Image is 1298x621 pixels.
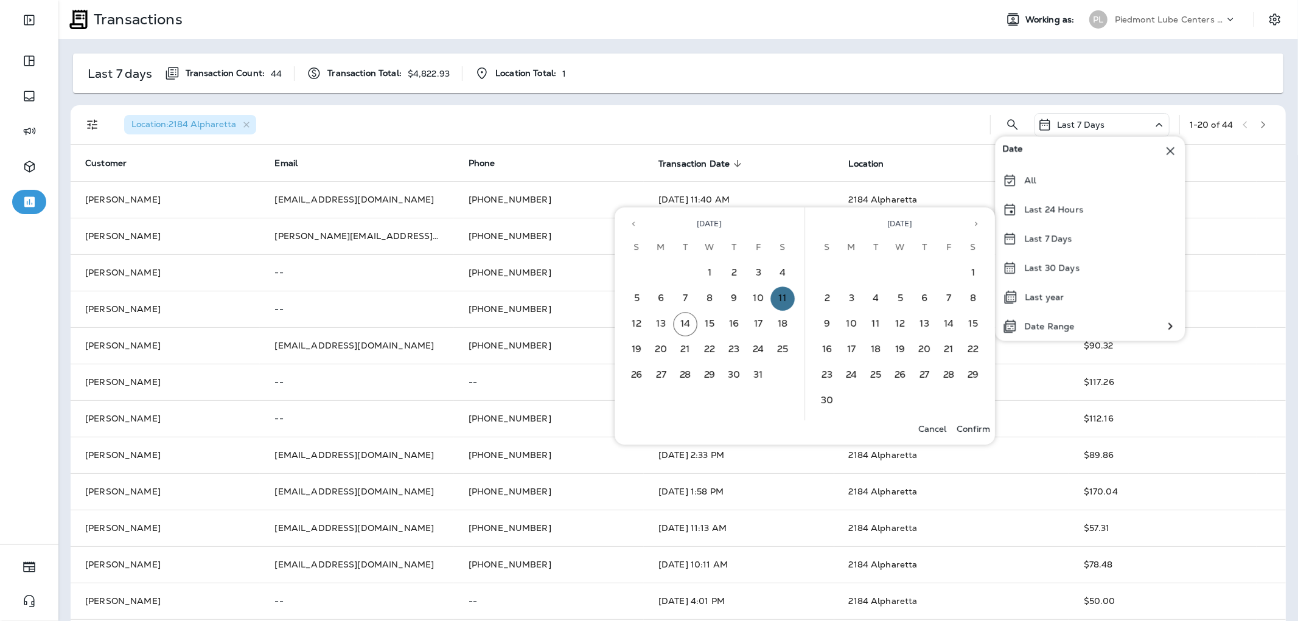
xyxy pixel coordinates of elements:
p: Last 30 Days [1025,263,1080,272]
td: [PERSON_NAME] [71,546,260,583]
p: Date Range [1025,321,1075,331]
button: 16 [815,338,839,362]
td: [PERSON_NAME] [71,437,260,473]
p: Last 7 Days [1057,120,1105,130]
button: 17 [839,338,864,362]
button: 4 [770,261,795,285]
button: 22 [697,338,722,362]
p: -- [274,377,439,387]
button: 27 [649,363,673,387]
button: 21 [937,338,961,362]
button: 25 [864,363,888,387]
button: 24 [839,363,864,387]
td: $117.26 [1069,364,1286,400]
p: -- [469,596,629,606]
p: All [1025,175,1036,185]
button: 23 [815,363,839,387]
button: 26 [624,363,649,387]
button: 13 [912,312,937,336]
button: 26 [888,363,912,387]
div: PL [1089,10,1108,29]
td: [EMAIL_ADDRESS][DOMAIN_NAME] [260,327,453,364]
button: 28 [673,363,697,387]
button: 21 [673,338,697,362]
button: 20 [649,338,673,362]
button: 14 [673,312,697,336]
span: 2184 Alpharetta [849,194,918,205]
button: 1 [961,261,985,285]
td: [EMAIL_ADDRESS][DOMAIN_NAME] [260,510,453,546]
button: 28 [937,363,961,387]
td: [PHONE_NUMBER] [454,546,644,583]
button: 4 [864,286,888,311]
span: Transaction Count: [186,68,265,78]
span: [DATE] [888,219,913,229]
span: Monday [840,235,862,260]
span: Date [1003,144,1024,158]
td: [DATE] 11:40 AM [644,181,834,218]
button: 25 [770,338,795,362]
p: -- [469,377,629,387]
span: 2184 Alpharetta [849,522,918,533]
button: 2 [815,286,839,311]
p: Transactions [89,10,183,29]
td: [PERSON_NAME][EMAIL_ADDRESS][DOMAIN_NAME] [260,218,453,254]
button: 12 [624,312,649,336]
button: 1 [697,261,722,285]
span: Thursday [723,235,745,260]
button: 16 [722,312,746,336]
span: Tuesday [865,235,887,260]
p: Last year [1025,292,1064,302]
td: $170.04 [1069,473,1286,510]
button: 19 [624,338,649,362]
span: 2184 Alpharetta [849,595,918,606]
span: Sunday [816,235,838,260]
p: -- [274,268,439,277]
span: 2184 Alpharetta [849,449,918,460]
span: Customer [85,158,127,168]
button: Cancel [913,420,952,437]
p: Piedmont Lube Centers LLC [1115,15,1224,24]
button: 3 [839,286,864,311]
button: 5 [624,286,649,311]
button: Confirm [952,420,995,437]
td: [PERSON_NAME] [71,181,260,218]
td: $90.32 [1069,327,1286,364]
td: [DATE] 11:13 AM [644,510,834,546]
button: 8 [961,286,985,311]
button: 7 [673,286,697,311]
span: Transaction Date [658,159,730,169]
td: $57.31 [1069,510,1286,546]
p: 1 [562,69,566,78]
td: [PERSON_NAME] [71,218,260,254]
span: Saturday [772,235,794,260]
td: [PHONE_NUMBER] [454,510,644,546]
p: -- [274,304,439,314]
span: Transaction Total: [327,68,402,78]
button: 5 [888,286,912,311]
td: [EMAIL_ADDRESS][DOMAIN_NAME] [260,473,453,510]
td: [PERSON_NAME] [71,327,260,364]
button: 2 [722,261,746,285]
button: 10 [746,286,770,311]
span: Location [849,158,900,169]
button: 19 [888,338,912,362]
button: 11 [770,286,795,311]
p: Last 24 Hours [1025,204,1084,214]
button: 27 [912,363,937,387]
button: 30 [722,363,746,387]
button: 3 [746,261,770,285]
td: $50.00 [1069,583,1286,619]
td: [DATE] 10:11 AM [644,546,834,583]
td: [PERSON_NAME] [71,254,260,291]
td: [PHONE_NUMBER] [454,327,644,364]
span: Friday [747,235,769,260]
td: $78.48 [1069,546,1286,583]
td: [PHONE_NUMBER] [454,181,644,218]
div: Location:2184 Alpharetta [124,115,256,134]
span: Wednesday [889,235,911,260]
button: 15 [697,312,722,336]
span: Saturday [962,235,984,260]
button: 22 [961,338,985,362]
p: Confirm [957,424,990,434]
